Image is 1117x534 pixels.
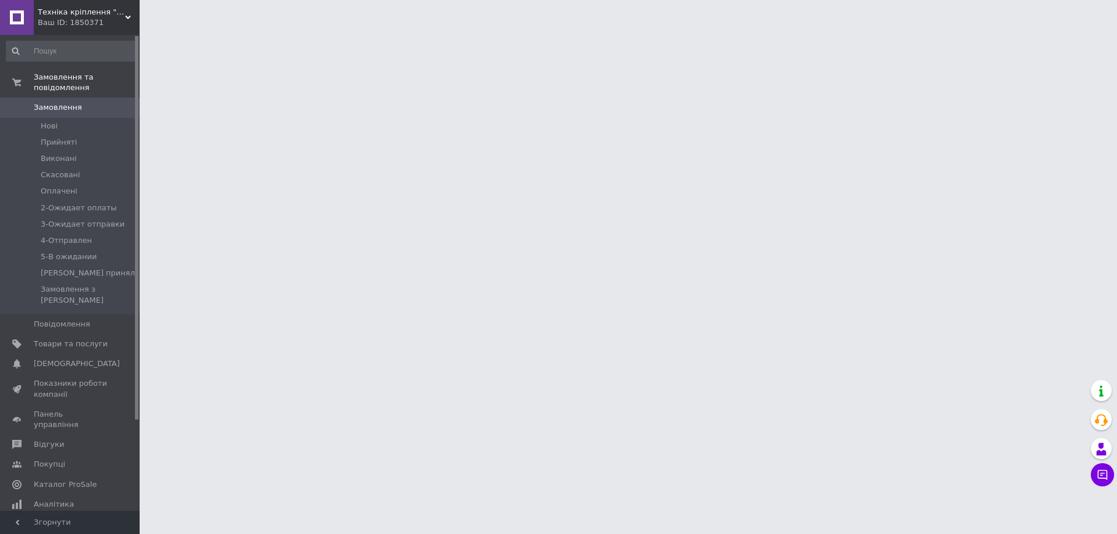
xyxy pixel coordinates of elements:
span: 4-Отправлен [41,235,92,246]
span: [PERSON_NAME] принял [41,268,135,278]
div: Ваш ID: 1850371 [38,17,140,28]
span: 2-Ожидает оплаты [41,203,117,213]
span: Скасовані [41,170,80,180]
span: Повідомлення [34,319,90,329]
span: Замовлення [34,102,82,113]
span: Каталог ProSale [34,479,97,490]
span: [DEMOGRAPHIC_DATA] [34,359,120,369]
input: Пошук [6,41,137,62]
button: Чат з покупцем [1091,463,1114,486]
span: Панель управління [34,409,108,430]
span: Відгуки [34,439,64,450]
span: Техніка кріплення "Метрекс Київ" [38,7,125,17]
span: Покупці [34,459,65,470]
span: Товари та послуги [34,339,108,349]
span: Замовлення з [PERSON_NAME] [41,284,136,305]
span: 5-В ожидании [41,252,97,262]
span: Аналітика [34,499,74,510]
span: Нові [41,121,58,131]
span: Виконані [41,153,77,164]
span: Оплачені [41,186,77,196]
span: Прийняті [41,137,77,148]
span: 3-Ожидает отправки [41,219,124,230]
span: Показники роботи компанії [34,378,108,399]
span: Замовлення та повідомлення [34,72,140,93]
